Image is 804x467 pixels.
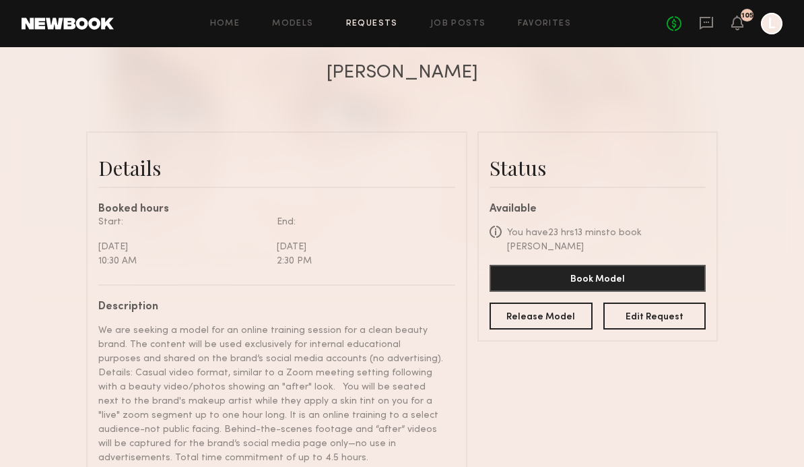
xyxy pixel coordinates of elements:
[490,303,593,330] button: Release Model
[490,154,706,181] div: Status
[272,20,313,28] a: Models
[490,265,706,292] button: Book Model
[430,20,486,28] a: Job Posts
[277,254,445,268] div: 2:30 PM
[98,302,445,313] div: Description
[98,215,267,229] div: Start:
[741,12,753,20] div: 105
[210,20,240,28] a: Home
[277,240,445,254] div: [DATE]
[98,254,267,268] div: 10:30 AM
[98,154,455,181] div: Details
[518,20,571,28] a: Favorites
[346,20,398,28] a: Requests
[761,13,782,34] a: L
[490,204,706,215] div: Available
[603,303,706,330] button: Edit Request
[277,215,445,229] div: End:
[507,226,706,254] div: You have 23 hrs 13 mins to book [PERSON_NAME]
[98,240,267,254] div: [DATE]
[98,204,455,215] div: Booked hours
[327,63,478,82] div: [PERSON_NAME]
